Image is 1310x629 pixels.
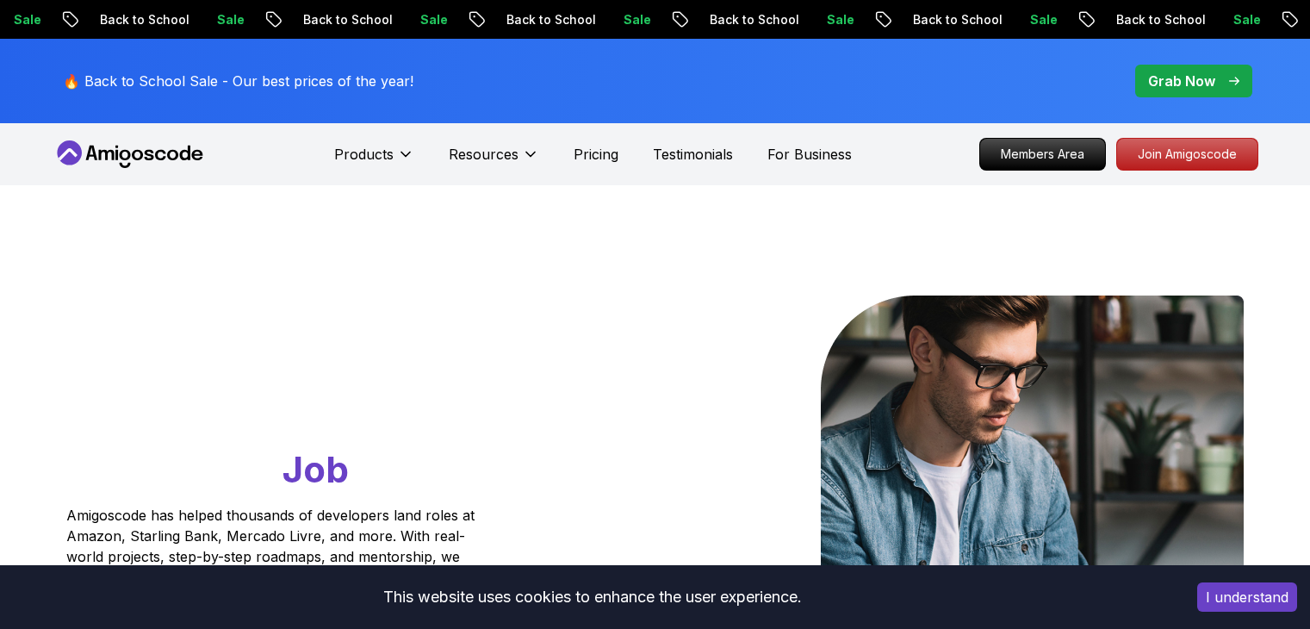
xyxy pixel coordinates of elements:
[618,11,735,28] p: Back to School
[1148,71,1215,91] p: Grab Now
[8,11,125,28] p: Back to School
[66,505,480,588] p: Amigoscode has helped thousands of developers land roles at Amazon, Starling Bank, Mercado Livre,...
[1141,11,1196,28] p: Sale
[334,144,414,178] button: Products
[1117,139,1257,170] p: Join Amigoscode
[1024,11,1141,28] p: Back to School
[574,144,618,165] a: Pricing
[938,11,993,28] p: Sale
[449,144,539,178] button: Resources
[1197,582,1297,612] button: Accept cookies
[449,144,518,165] p: Resources
[821,11,938,28] p: Back to School
[125,11,180,28] p: Sale
[66,296,541,495] h1: Go From Learning to Hired: Master Java, Spring Boot & Cloud Skills That Get You the
[63,71,413,91] p: 🔥 Back to School Sale - Our best prices of the year!
[334,144,394,165] p: Products
[414,11,531,28] p: Back to School
[13,578,1171,616] div: This website uses cookies to enhance the user experience.
[211,11,328,28] p: Back to School
[767,144,852,165] a: For Business
[980,139,1105,170] p: Members Area
[653,144,733,165] a: Testimonials
[531,11,587,28] p: Sale
[1116,138,1258,171] a: Join Amigoscode
[282,447,349,491] span: Job
[328,11,383,28] p: Sale
[735,11,790,28] p: Sale
[979,138,1106,171] a: Members Area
